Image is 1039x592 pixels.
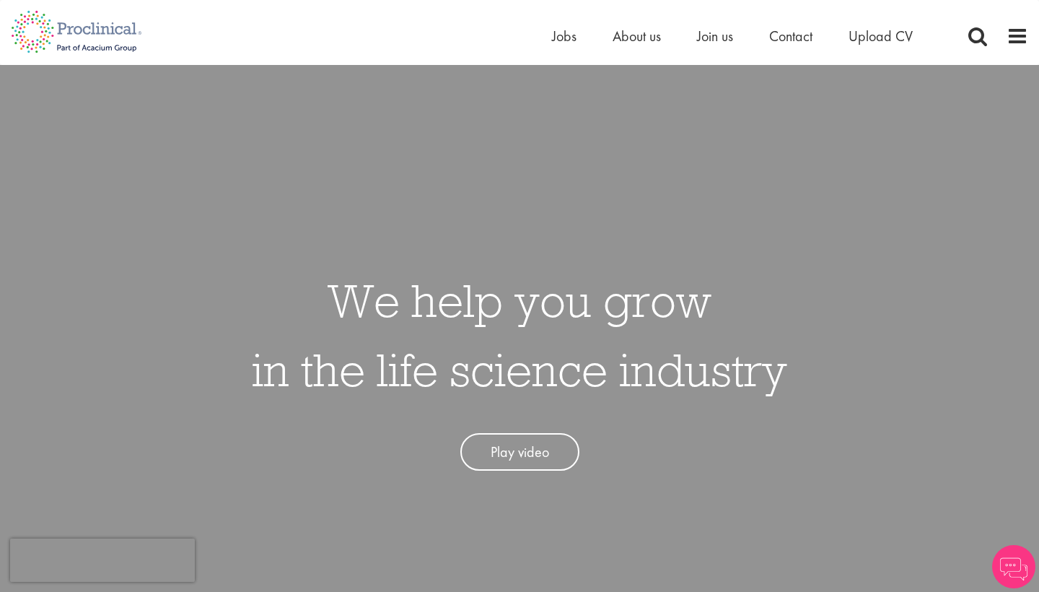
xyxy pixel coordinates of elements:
[613,27,661,45] a: About us
[697,27,733,45] a: Join us
[460,433,579,471] a: Play video
[769,27,812,45] a: Contact
[552,27,577,45] a: Jobs
[992,545,1035,588] img: Chatbot
[849,27,913,45] a: Upload CV
[252,266,787,404] h1: We help you grow in the life science industry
